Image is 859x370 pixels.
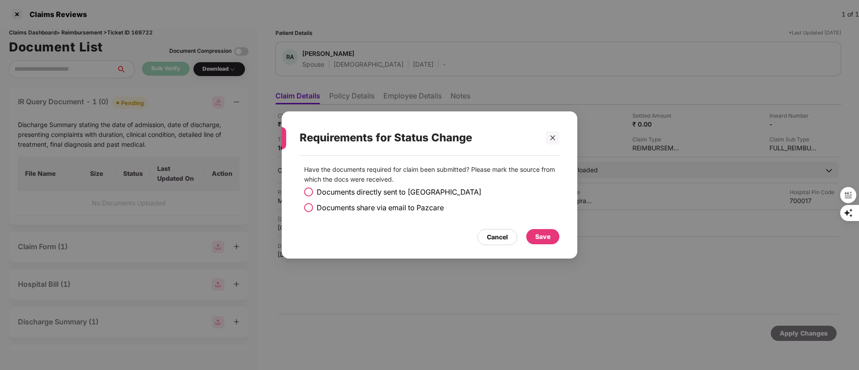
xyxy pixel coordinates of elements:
[550,135,556,141] span: close
[535,232,550,242] div: Save
[300,120,538,155] div: Requirements for Status Change
[317,187,481,198] span: Documents directly sent to [GEOGRAPHIC_DATA]
[487,232,508,242] div: Cancel
[304,165,555,184] p: Have the documents required for claim been submitted? Please mark the source from which the docs ...
[317,202,444,213] span: Documents share via email to Pazcare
